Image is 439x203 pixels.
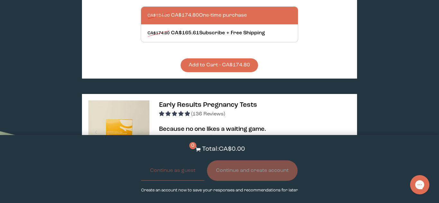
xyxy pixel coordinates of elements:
[189,142,196,149] span: 0
[181,58,258,72] button: Add to Cart - CA$174.80
[88,100,149,161] img: thumbnail image
[407,173,433,197] iframe: Gorgias live chat messenger
[159,112,191,117] span: 4.99 stars
[159,134,351,163] p: We hate the two-week wait as much as you do, which is why we've created Early Results Pregnancy T...
[159,126,266,132] strong: Because no one likes a waiting game.
[191,112,225,117] span: (136 Reviews)
[141,187,298,193] p: Create an account now to save your responses and recommendations for later
[207,160,298,181] button: Continue and create account
[202,145,245,154] p: Total: CA$0.00
[141,160,204,181] button: Continue as guest
[159,102,257,108] span: Early Results Pregnancy Tests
